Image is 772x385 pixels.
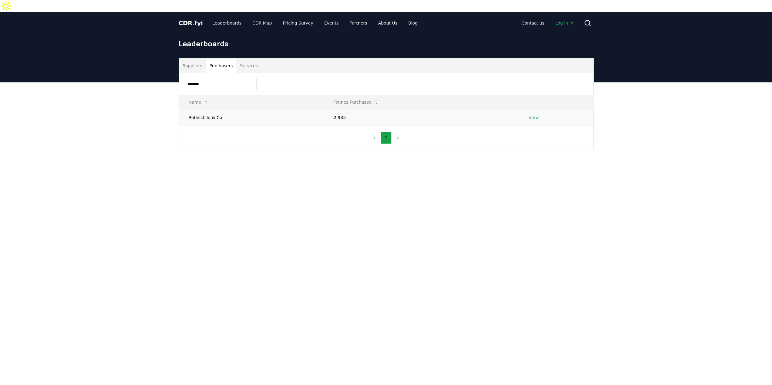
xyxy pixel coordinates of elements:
a: Leaderboards [207,18,246,28]
span: CDR fyi [179,19,203,27]
a: Contact us [517,18,549,28]
span: . [192,19,194,27]
td: 2,935 [324,109,519,125]
button: Name [184,96,213,108]
a: CDR Map [248,18,277,28]
span: Log in [555,20,574,26]
button: 1 [381,132,391,144]
button: Suppliers [179,58,206,73]
a: CDR.fyi [179,19,203,27]
h1: Leaderboards [179,39,594,48]
button: Purchasers [206,58,236,73]
td: Rothschild & Co [179,109,324,125]
a: View [529,115,539,121]
button: Services [236,58,261,73]
nav: Main [517,18,579,28]
a: Events [319,18,343,28]
button: Tonnes Purchased [329,96,384,108]
nav: Main [207,18,422,28]
a: Log in [550,18,579,28]
a: About Us [373,18,402,28]
a: Pricing Survey [278,18,318,28]
a: Partners [345,18,372,28]
a: Blog [403,18,423,28]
